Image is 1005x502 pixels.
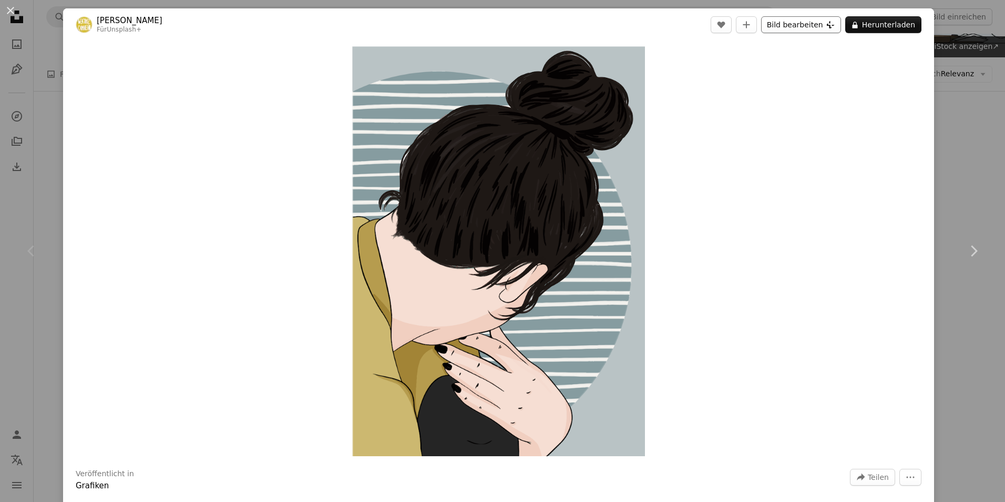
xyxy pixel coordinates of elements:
[845,16,921,33] button: Herunterladen
[97,15,162,26] a: [PERSON_NAME]
[107,26,141,33] a: Unsplash+
[76,16,93,33] img: Zum Profil von Beatriz Camaleão
[352,46,644,456] img: eine Zeichnung einer Frau mit der Hand im Gesicht
[761,16,841,33] button: Bild bearbeiten
[736,16,757,33] button: Zu Kollektion hinzufügen
[76,469,134,479] h3: Veröffentlicht in
[899,469,921,486] button: Weitere Aktionen
[711,16,732,33] button: Gefällt mir
[868,469,889,485] span: Teilen
[352,46,644,456] button: Dieses Bild heranzoomen
[97,26,162,34] div: Für
[942,200,1005,302] a: Weiter
[850,469,895,486] button: Dieses Bild teilen
[76,481,109,490] a: Grafiken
